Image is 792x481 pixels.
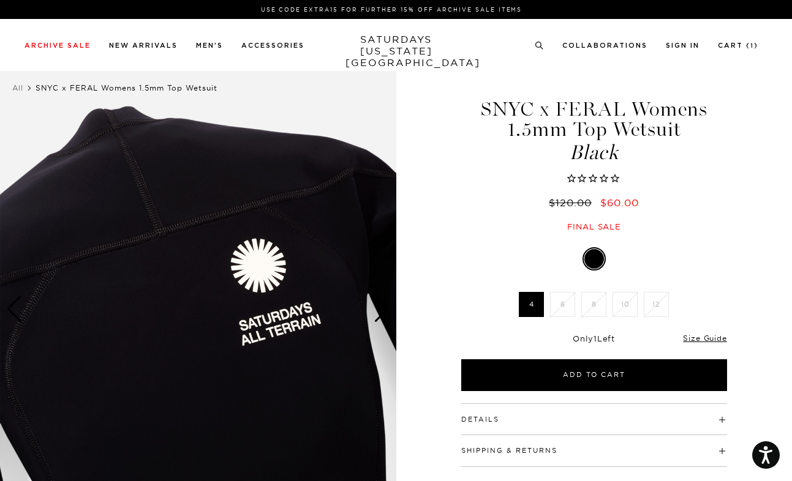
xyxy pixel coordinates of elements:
[584,249,604,269] label: Black
[459,99,729,163] h1: SNYC x FERAL Womens 1.5mm Top Wetsuit
[459,143,729,163] span: Black
[109,42,178,49] a: New Arrivals
[718,42,758,49] a: Cart (1)
[461,334,727,344] div: Only Left
[519,292,544,317] label: 4
[461,416,499,423] button: Details
[594,334,597,343] span: 1
[345,34,447,69] a: SATURDAYS[US_STATE][GEOGRAPHIC_DATA]
[29,5,753,14] p: Use Code EXTRA15 for Further 15% Off Archive Sale Items
[12,83,23,92] a: All
[459,222,729,232] div: Final sale
[25,42,91,49] a: Archive Sale
[461,447,557,454] button: Shipping & Returns
[196,42,223,49] a: Men's
[36,83,217,92] span: SNYC x FERAL Womens 1.5mm Top Wetsuit
[549,196,597,209] del: $120.00
[374,296,390,323] div: Next slide
[750,43,754,49] small: 1
[461,359,727,391] button: Add to Cart
[241,42,304,49] a: Accessories
[683,334,726,343] a: Size Guide
[459,173,729,185] span: Rated 0.0 out of 5 stars 0 reviews
[562,42,647,49] a: Collaborations
[600,196,639,209] span: $60.00
[666,42,700,49] a: Sign In
[6,296,23,323] div: Previous slide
